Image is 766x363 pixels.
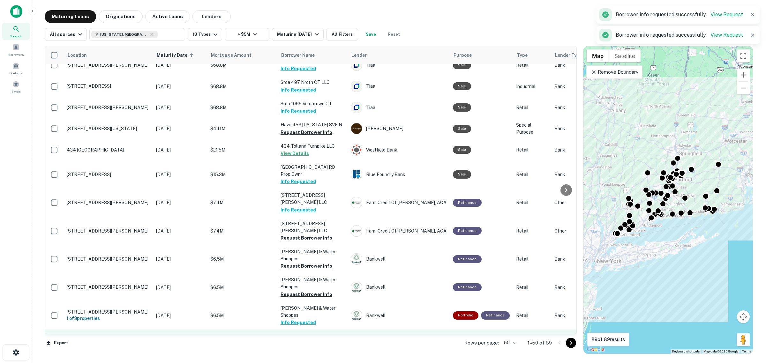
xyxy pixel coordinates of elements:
iframe: Chat Widget [734,312,766,343]
img: picture [351,81,362,92]
img: picture [351,254,362,264]
img: picture [351,282,362,293]
p: Retail [516,227,548,234]
a: View Request [710,32,743,38]
button: Request Borrower Info [281,262,332,270]
div: Farm Credit Of [PERSON_NAME], ACA [351,225,447,237]
p: 89 of 89 results [591,336,625,343]
p: Retail [516,312,548,319]
p: Remove Boundary [590,68,638,76]
button: All Filters [326,28,358,41]
p: Bank [554,256,605,263]
span: Mortgage Amount [211,51,259,59]
div: Sale [453,125,471,133]
img: picture [351,226,362,236]
p: Bank [554,62,605,69]
p: [DATE] [156,146,204,153]
p: EMP CT Spicers LLC [281,333,344,340]
p: [DATE] [156,227,204,234]
button: Lenders [192,10,231,23]
p: Retail [516,171,548,178]
div: Contacts [2,60,30,77]
span: [US_STATE], [GEOGRAPHIC_DATA] [100,32,148,37]
p: Bank [554,104,605,111]
p: Rows per page: [464,339,499,347]
p: Retail [516,284,548,291]
p: Sroa 1065 Voluntown CT [281,100,344,107]
div: This loan purpose was for refinancing [481,311,510,319]
a: Search [2,23,30,40]
p: Bank [554,284,605,291]
button: Active Loans [145,10,190,23]
p: Borrower info requested successfully. [616,11,743,19]
span: Lender Type [555,51,582,59]
button: Info Requested [281,86,316,94]
p: [STREET_ADDRESS] [67,172,150,177]
button: Reset [384,28,404,41]
button: Map camera controls [737,310,750,323]
th: Location [64,46,153,64]
button: Show street map [587,49,609,62]
img: picture [351,60,362,70]
button: Info Requested [281,319,316,326]
span: Purpose [454,51,472,59]
p: Havn 453 [US_STATE] SVE N [281,121,344,128]
button: Maturing [DATE] [272,28,323,41]
p: [STREET_ADDRESS][PERSON_NAME] [67,256,150,262]
p: Retail [516,62,548,69]
p: Bank [554,125,605,132]
p: [STREET_ADDRESS][PERSON_NAME] LLC [281,220,344,234]
p: [DATE] [156,171,204,178]
th: Borrower Name [277,46,348,64]
button: Go to next page [566,338,576,348]
p: Retail [516,146,548,153]
button: Zoom in [737,69,750,81]
p: [GEOGRAPHIC_DATA] RD Prop Ownr [281,164,344,178]
span: Saved [11,89,21,94]
button: Request Borrower Info [281,129,332,136]
a: Terms (opens in new tab) [742,350,751,353]
p: $6.5M [210,284,274,291]
div: Sale [453,103,471,111]
p: Other [554,227,605,234]
p: Industrial [516,83,548,90]
p: $7.4M [210,227,274,234]
div: Sale [453,61,471,69]
p: Bank [554,83,605,90]
a: Borrowers [2,41,30,58]
button: 13 Types [188,28,222,41]
div: Bankwell [351,310,447,321]
p: $68.8M [210,104,274,111]
div: Sale [453,170,471,178]
p: $441M [210,125,274,132]
h6: 1 of 3 properties [67,315,150,322]
p: Bank [554,171,605,178]
button: Save your search to get updates of matches that match your search criteria. [361,28,381,41]
span: Search [10,33,22,39]
div: Maturing [DATE] [277,31,320,38]
button: Originations [99,10,143,23]
img: picture [351,102,362,113]
p: [STREET_ADDRESS][PERSON_NAME] [67,62,150,68]
p: $6.5M [210,256,274,263]
p: Bank [554,146,605,153]
p: $68.8M [210,83,274,90]
img: capitalize-icon.png [10,5,22,18]
div: All sources [50,31,84,38]
button: Info Requested [281,107,316,115]
button: Request Borrower Info [281,234,332,242]
div: [PERSON_NAME] [351,123,447,134]
div: Sale [453,146,471,154]
p: [DATE] [156,125,204,132]
a: Saved [2,78,30,95]
div: This loan purpose was for refinancing [453,283,482,291]
p: Retail [516,104,548,111]
span: Contacts [10,70,22,76]
p: [STREET_ADDRESS][PERSON_NAME] [67,105,150,110]
div: Westfield Bank [351,144,447,156]
th: Mortgage Amount [207,46,277,64]
p: [PERSON_NAME] & Water Shoppes [281,248,344,262]
div: Tiaa [351,59,447,71]
div: Tiaa [351,102,447,113]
